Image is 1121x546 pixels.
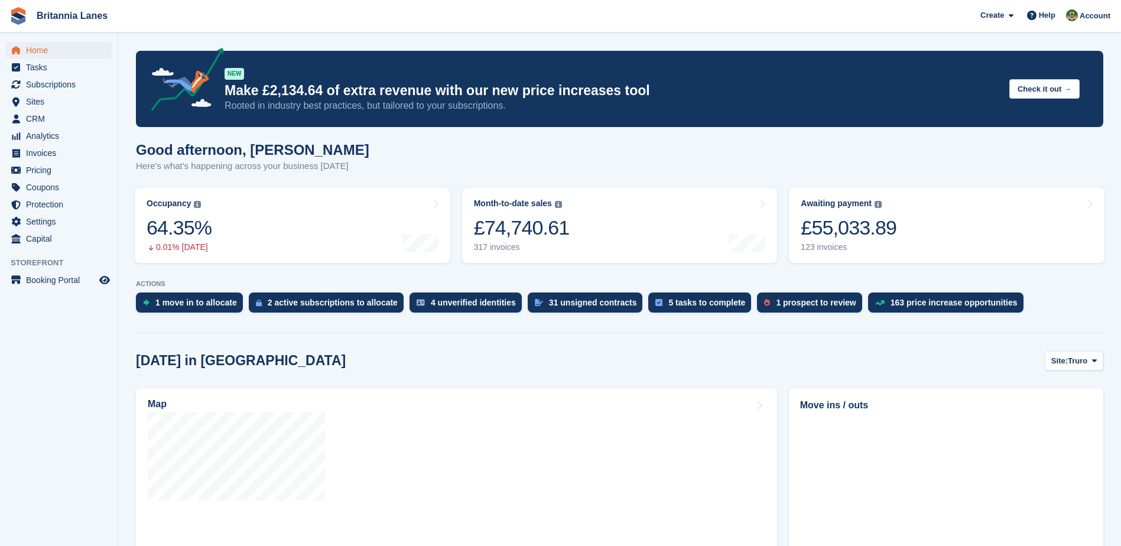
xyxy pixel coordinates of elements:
a: menu [6,230,112,247]
span: Capital [26,230,97,247]
a: menu [6,196,112,213]
img: move_ins_to_allocate_icon-fdf77a2bb77ea45bf5b3d319d69a93e2d87916cf1d5bf7949dd705db3b84f3ca.svg [143,299,150,306]
a: menu [6,145,112,161]
span: Protection [26,196,97,213]
a: menu [6,213,112,230]
div: NEW [225,68,244,80]
a: menu [6,76,112,93]
span: Truro [1068,355,1087,367]
span: Invoices [26,145,97,161]
div: 0.01% [DATE] [147,242,212,252]
div: 1 prospect to review [776,298,856,307]
a: Awaiting payment £55,033.89 123 invoices [789,188,1104,263]
img: icon-info-grey-7440780725fd019a000dd9b08b2336e03edf1995a4989e88bcd33f0948082b44.svg [875,201,882,208]
span: Site: [1051,355,1068,367]
img: task-75834270c22a3079a89374b754ae025e5fb1db73e45f91037f5363f120a921f8.svg [655,299,662,306]
button: Check it out → [1009,79,1080,99]
div: £55,033.89 [801,216,896,240]
div: Awaiting payment [801,199,872,209]
span: Account [1080,10,1110,22]
button: Site: Truro [1045,351,1103,370]
div: 317 invoices [474,242,570,252]
a: Occupancy 64.35% 0.01% [DATE] [135,188,450,263]
p: ACTIONS [136,280,1103,288]
img: prospect-51fa495bee0391a8d652442698ab0144808aea92771e9ea1ae160a38d050c398.svg [764,299,770,306]
div: 4 unverified identities [431,298,516,307]
a: Britannia Lanes [32,6,112,25]
a: menu [6,42,112,58]
p: Make £2,134.64 of extra revenue with our new price increases tool [225,82,1000,99]
a: 1 move in to allocate [136,292,249,318]
div: £74,740.61 [474,216,570,240]
span: Booking Portal [26,272,97,288]
div: 123 invoices [801,242,896,252]
span: Coupons [26,179,97,196]
div: 5 tasks to complete [668,298,745,307]
a: menu [6,272,112,288]
img: icon-info-grey-7440780725fd019a000dd9b08b2336e03edf1995a4989e88bcd33f0948082b44.svg [555,201,562,208]
span: CRM [26,110,97,127]
span: Subscriptions [26,76,97,93]
span: Tasks [26,59,97,76]
a: menu [6,59,112,76]
p: Rooted in industry best practices, but tailored to your subscriptions. [225,99,1000,112]
span: Create [980,9,1004,21]
div: 1 move in to allocate [155,298,237,307]
span: Help [1039,9,1055,21]
span: Sites [26,93,97,110]
h1: Good afternoon, [PERSON_NAME] [136,142,369,158]
img: icon-info-grey-7440780725fd019a000dd9b08b2336e03edf1995a4989e88bcd33f0948082b44.svg [194,201,201,208]
a: 1 prospect to review [757,292,867,318]
div: Month-to-date sales [474,199,552,209]
img: Sam Wooldridge [1066,9,1078,21]
img: contract_signature_icon-13c848040528278c33f63329250d36e43548de30e8caae1d1a13099fd9432cc5.svg [535,299,543,306]
img: active_subscription_to_allocate_icon-d502201f5373d7db506a760aba3b589e785aa758c864c3986d89f69b8ff3... [256,299,262,307]
img: verify_identity-adf6edd0f0f0b5bbfe63781bf79b02c33cf7c696d77639b501bdc392416b5a36.svg [417,299,425,306]
a: menu [6,162,112,178]
span: Storefront [11,257,118,269]
a: 163 price increase opportunities [868,292,1029,318]
a: 4 unverified identities [410,292,528,318]
a: menu [6,93,112,110]
h2: Map [148,399,167,409]
div: 163 price increase opportunities [891,298,1018,307]
h2: [DATE] in [GEOGRAPHIC_DATA] [136,353,346,369]
a: Preview store [98,273,112,287]
span: Settings [26,213,97,230]
a: Month-to-date sales £74,740.61 317 invoices [462,188,778,263]
a: menu [6,110,112,127]
div: Occupancy [147,199,191,209]
img: stora-icon-8386f47178a22dfd0bd8f6a31ec36ba5ce8667c1dd55bd0f319d3a0aa187defe.svg [9,7,27,25]
div: 2 active subscriptions to allocate [268,298,398,307]
img: price-adjustments-announcement-icon-8257ccfd72463d97f412b2fc003d46551f7dbcb40ab6d574587a9cd5c0d94... [141,48,224,115]
a: menu [6,128,112,144]
a: 2 active subscriptions to allocate [249,292,410,318]
span: Analytics [26,128,97,144]
h2: Move ins / outs [800,398,1092,412]
img: price_increase_opportunities-93ffe204e8149a01c8c9dc8f82e8f89637d9d84a8eef4429ea346261dce0b2c0.svg [875,300,885,305]
div: 64.35% [147,216,212,240]
a: 31 unsigned contracts [528,292,649,318]
span: Pricing [26,162,97,178]
p: Here's what's happening across your business [DATE] [136,160,369,173]
span: Home [26,42,97,58]
a: menu [6,179,112,196]
a: 5 tasks to complete [648,292,757,318]
div: 31 unsigned contracts [549,298,637,307]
